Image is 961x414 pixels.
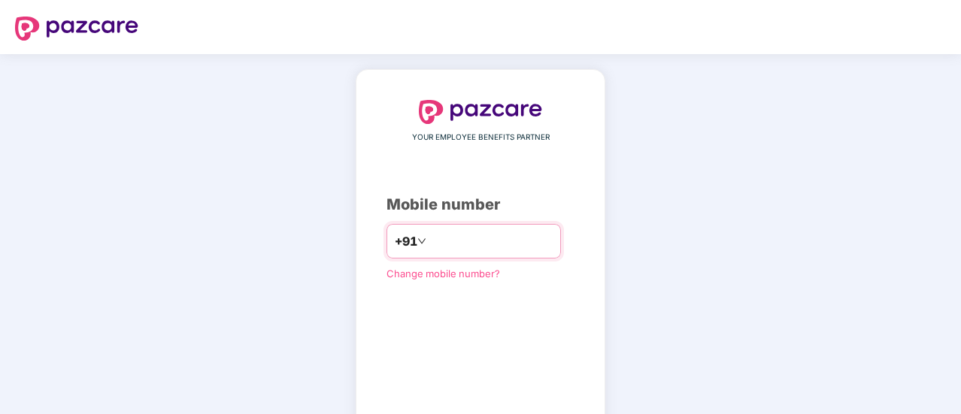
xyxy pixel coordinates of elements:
span: YOUR EMPLOYEE BENEFITS PARTNER [412,131,550,144]
a: Change mobile number? [387,267,500,280]
span: +91 [395,232,417,251]
img: logo [15,17,138,41]
img: logo [419,100,542,124]
div: Mobile number [387,193,574,216]
span: down [417,237,426,246]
